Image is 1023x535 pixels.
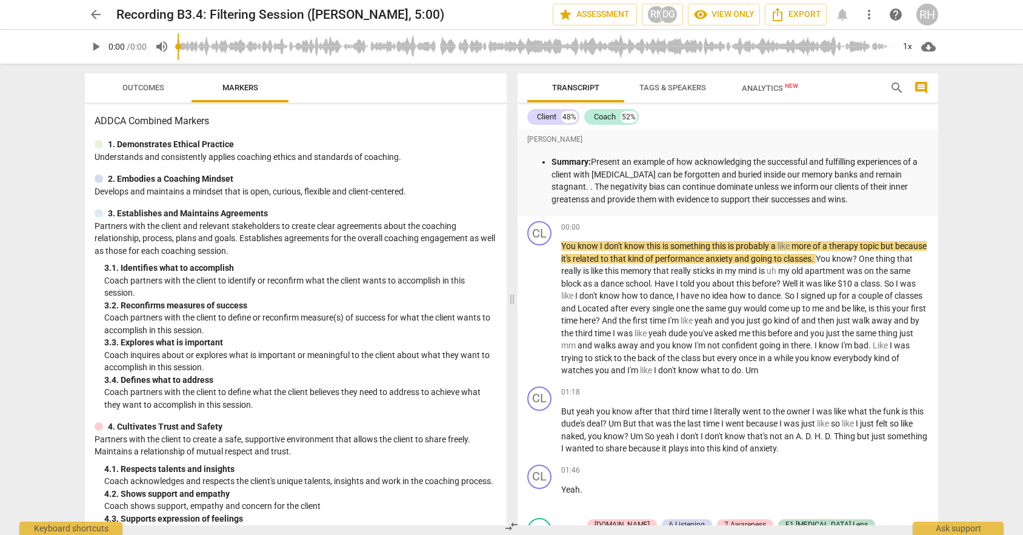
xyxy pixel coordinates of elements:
[621,266,653,276] span: memory
[712,241,728,251] span: this
[537,111,556,123] div: Client
[650,279,655,288] span: .
[605,266,621,276] span: this
[95,220,497,258] p: Partners with the client and relevant stakeholders to create clear agreements about the coaching ...
[796,291,801,301] span: I
[921,39,936,54] span: cloud_download
[705,254,735,264] span: anxiety
[856,328,878,338] span: same
[688,4,760,25] button: View only
[759,341,782,350] span: going
[805,266,847,276] span: apartment
[894,341,910,350] span: was
[583,279,594,288] span: as
[735,254,751,264] span: and
[667,353,681,363] span: the
[613,328,617,338] span: I
[104,349,497,374] p: Coach inquires about or explores what is important or meaningful to the client about what they wa...
[681,353,702,363] span: class
[85,36,107,58] button: Play
[715,316,731,325] span: and
[655,407,672,416] span: that
[791,304,802,313] span: up
[836,316,852,325] span: just
[638,353,658,363] span: back
[642,4,683,25] button: RNDG
[717,353,739,363] span: every
[841,341,854,350] span: I'm
[561,111,578,123] div: 48%
[635,407,655,416] span: after
[600,241,604,251] span: I
[722,341,759,350] span: confident
[819,341,841,350] span: know
[591,266,605,276] span: like
[913,522,1004,535] div: Ask support
[712,279,736,288] span: about
[681,291,701,301] span: have
[561,407,576,416] span: But
[595,365,611,375] span: you
[561,341,578,350] span: Filler word
[701,365,722,375] span: what
[795,353,811,363] span: you
[768,328,794,338] span: before
[678,365,701,375] span: know
[771,241,778,251] span: a
[876,266,890,276] span: the
[673,291,676,301] span: ,
[595,353,614,363] span: stick
[914,81,928,95] span: comment
[885,291,895,301] span: of
[617,328,635,338] span: was
[739,353,759,363] span: once
[784,254,811,264] span: classes
[896,279,900,288] span: I
[676,291,681,301] span: I
[691,304,705,313] span: the
[767,353,774,363] span: a
[640,341,656,350] span: and
[578,341,594,350] span: and
[725,266,738,276] span: my
[778,241,791,251] span: Filler word
[622,291,640,301] span: how
[890,81,904,95] span: search
[852,316,871,325] span: walk
[899,328,913,338] span: just
[825,304,842,313] span: and
[865,304,868,313] span: ,
[504,519,519,534] span: compare_arrows
[747,316,762,325] span: just
[108,207,268,220] p: 3. Establishes and Maintains Agreements
[911,78,931,98] button: Show/Hide comments
[116,7,444,22] h2: Recording B3.4: Filtering Session ([PERSON_NAME], 5:00)
[696,279,712,288] span: you
[716,266,725,276] span: in
[891,353,899,363] span: of
[655,279,676,288] span: Have
[676,279,680,288] span: I
[583,266,591,276] span: is
[859,254,876,264] span: One
[561,279,583,288] span: block
[868,341,873,350] span: .
[774,254,784,264] span: to
[774,316,791,325] span: kind
[551,156,928,205] p: Present an example of how acknowledging the successful and fulfilling experiences of a client wit...
[693,7,708,22] span: visibility
[730,291,748,301] span: how
[896,37,919,56] div: 1x
[910,316,919,325] span: by
[552,83,599,92] span: Transcript
[916,4,938,25] div: RH
[854,341,868,350] span: bad
[826,328,842,338] span: just
[874,353,891,363] span: kind
[647,241,662,251] span: this
[104,386,497,411] p: Coach partners with the client to define what the client believes they need to address to achieve...
[88,7,103,22] span: arrow_back
[815,341,819,350] span: I
[794,328,810,338] span: and
[785,82,798,89] span: New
